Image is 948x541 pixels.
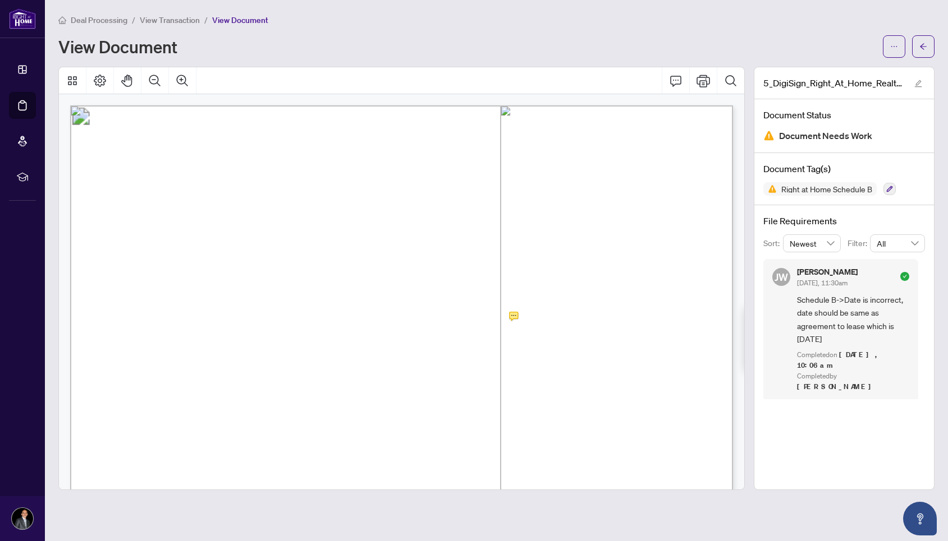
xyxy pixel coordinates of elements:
[212,15,268,25] span: View Document
[763,162,925,175] h4: Document Tag(s)
[132,13,135,26] li: /
[763,214,925,228] h4: File Requirements
[763,182,777,196] img: Status Icon
[775,269,788,285] span: JW
[779,128,872,144] span: Document Needs Work
[58,38,177,56] h1: View Document
[71,15,127,25] span: Deal Processing
[9,8,36,29] img: logo
[763,108,925,122] h4: Document Status
[797,279,848,287] span: [DATE], 11:30am
[797,371,909,392] div: Completed by
[797,268,858,276] h5: [PERSON_NAME]
[797,350,881,370] span: [DATE], 10:06am
[848,237,870,249] p: Filter:
[763,130,775,141] img: Document Status
[790,235,835,252] span: Newest
[797,293,909,346] span: Schedule B->Date is incorrect, date should be same as agreement to lease which is [DATE]
[777,185,877,193] span: Right at Home Schedule B
[903,502,937,535] button: Open asap
[914,80,922,87] span: edit
[204,13,208,26] li: /
[877,235,918,252] span: All
[58,16,66,24] span: home
[900,272,909,281] span: check-circle
[890,43,898,50] span: ellipsis
[919,43,927,50] span: arrow-left
[12,508,33,529] img: Profile Icon
[763,76,904,90] span: 5_DigiSign_Right_At_Home_Realty_Schedule_B_-_Agreement_to_Lease_-_Residential__3_.pdf
[797,382,877,391] span: [PERSON_NAME]
[797,350,909,371] div: Completed on
[140,15,200,25] span: View Transaction
[763,237,783,249] p: Sort:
